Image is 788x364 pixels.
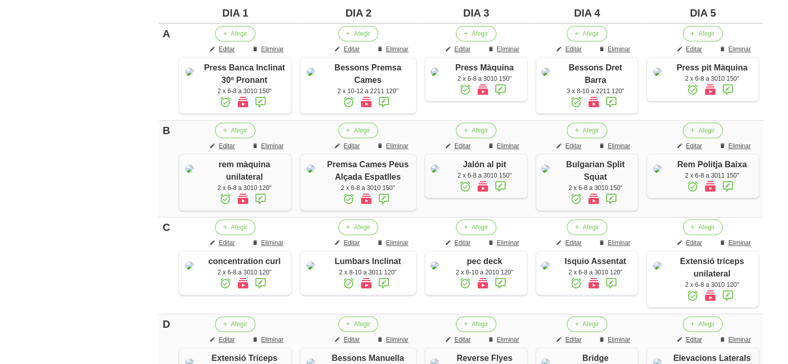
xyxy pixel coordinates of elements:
img: 8ea60705-12ae-42e8-83e1-4ba62b1261d5%2Factivities%2F20131-lumbars-inclinat-jpg.jpg [307,261,315,270]
span: pec deck [467,257,502,266]
span: Editar [565,335,581,344]
div: DIA 5 [647,5,759,21]
span: Afegir [354,223,370,232]
span: Editar [219,238,235,247]
span: Isquio Assentat [565,257,626,266]
div: 3 x 8-10 a 2211 120" [558,86,633,96]
img: 8ea60705-12ae-42e8-83e1-4ba62b1261d5%2Factivities%2F53995-jalon-al-pit-jpg.jpg [431,165,439,173]
span: Press Banca Inclinat 30º Pronant [204,63,285,84]
button: Afegir [338,220,378,235]
button: Editar [439,138,479,154]
span: Afegir [471,29,488,38]
span: Editar [454,238,470,247]
button: Eliminar [370,138,417,154]
div: 2 x 6-8 a 3010 150" [203,86,286,96]
span: Bridge [582,354,609,362]
button: Afegir [215,123,255,138]
button: Afegir [456,316,496,332]
button: Eliminar [481,332,527,347]
span: Editar [219,335,235,344]
button: Editar [203,235,243,251]
button: Editar [328,41,368,57]
span: Eliminar [728,45,751,54]
span: Rem Politja Baixa [677,160,747,169]
span: Eliminar [386,45,408,54]
span: Lumbars Inclinat [335,257,401,266]
button: Afegir [567,26,607,41]
button: Eliminar [481,41,527,57]
button: Eliminar [592,332,638,347]
span: Press pit Màquina [677,63,748,72]
span: Reverse Flyes [456,354,512,362]
button: Editar [203,332,243,347]
div: D [163,316,171,332]
span: Editar [219,141,235,151]
span: Eliminar [608,238,630,247]
div: 2 x 6-8 a 3010 120" [203,268,286,277]
img: 8ea60705-12ae-42e8-83e1-4ba62b1261d5%2Factivities%2F21989-rem-politja-baixa-jpg.jpg [653,165,662,173]
span: Afegir [354,126,370,135]
span: Eliminar [261,141,283,151]
button: Afegir [338,26,378,41]
button: Afegir [215,26,255,41]
span: Editar [565,238,581,247]
button: Eliminar [713,138,759,154]
button: Eliminar [370,235,417,251]
span: Eliminar [497,238,519,247]
span: Editar [219,45,235,54]
span: Eliminar [386,335,408,344]
button: Afegir [683,220,723,235]
span: Afegir [582,223,598,232]
span: Afegir [471,126,488,135]
span: Bessons Dret Barra [569,63,622,84]
button: Editar [203,138,243,154]
button: Eliminar [713,41,759,57]
button: Eliminar [713,332,759,347]
span: Eliminar [608,45,630,54]
span: Afegir [582,319,598,329]
span: Eliminar [608,141,630,151]
button: Editar [439,332,479,347]
button: Eliminar [370,41,417,57]
span: Eliminar [261,45,283,54]
span: Editar [565,45,581,54]
img: 8ea60705-12ae-42e8-83e1-4ba62b1261d5%2Factivities%2F72555-press-inclinat-30-manulles-jpg.jpg [185,68,194,76]
span: Editar [686,238,702,247]
span: Eliminar [497,45,519,54]
div: 2 x 6-8 a 3010 150" [325,183,411,193]
button: Eliminar [246,41,292,57]
div: DIA 3 [425,5,527,21]
button: Eliminar [246,332,292,347]
span: Editar [454,45,470,54]
span: Afegir [231,223,247,232]
button: Afegir [683,26,723,41]
button: Editar [203,41,243,57]
button: Eliminar [481,138,527,154]
button: Editar [670,235,710,251]
span: Afegir [582,29,598,38]
div: 2 x 6-8 a 3010 120" [558,268,633,277]
div: 2 x 8-10 a 3011 120" [325,268,411,277]
div: DIA 2 [300,5,417,21]
button: Afegir [338,316,378,332]
div: 2 x 8-10 a 2010 120" [447,268,522,277]
button: Afegir [456,26,496,41]
span: Eliminar [728,238,751,247]
button: Editar [328,138,368,154]
span: Afegir [231,126,247,135]
button: Eliminar [481,235,527,251]
img: 8ea60705-12ae-42e8-83e1-4ba62b1261d5%2Factivities%2F83984-press-maquina-jpg.jpg [431,68,439,76]
img: 8ea60705-12ae-42e8-83e1-4ba62b1261d5%2Factivities%2Fconcentration%20curl.jpg [185,261,194,270]
img: 8ea60705-12ae-42e8-83e1-4ba62b1261d5%2Factivities%2F46408-isquio-assentat-png.png [541,261,550,270]
span: Afegir [231,29,247,38]
span: Afegir [698,29,714,38]
span: Afegir [698,319,714,329]
button: Eliminar [246,235,292,251]
span: Afegir [354,29,370,38]
button: Afegir [456,220,496,235]
span: Bessons Premsa Cames [335,63,402,84]
img: 8ea60705-12ae-42e8-83e1-4ba62b1261d5%2Factivities%2Fpec%20deck.jpg [431,261,439,270]
button: Editar [550,138,590,154]
button: Editar [670,138,710,154]
div: A [163,26,171,41]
